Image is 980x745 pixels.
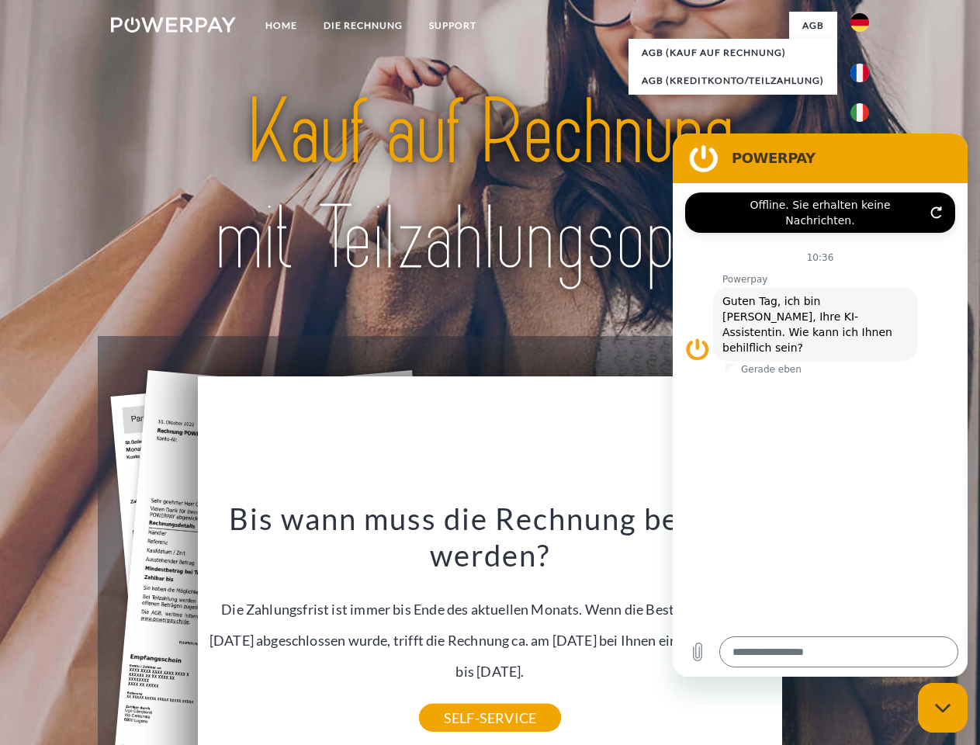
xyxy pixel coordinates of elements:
iframe: Messaging-Fenster [673,133,968,677]
h3: Bis wann muss die Rechnung bezahlt werden? [207,500,774,574]
img: it [850,103,869,122]
img: title-powerpay_de.svg [148,74,832,297]
a: AGB (Kauf auf Rechnung) [629,39,837,67]
img: fr [850,64,869,82]
img: logo-powerpay-white.svg [111,17,236,33]
iframe: Schaltfläche zum Öffnen des Messaging-Fensters; Konversation läuft [918,683,968,733]
div: Die Zahlungsfrist ist immer bis Ende des aktuellen Monats. Wenn die Bestellung z.B. am [DATE] abg... [207,500,774,718]
a: SELF-SERVICE [419,704,561,732]
a: agb [789,12,837,40]
a: AGB (Kreditkonto/Teilzahlung) [629,67,837,95]
a: Home [252,12,310,40]
a: SUPPORT [416,12,490,40]
a: DIE RECHNUNG [310,12,416,40]
img: de [850,13,869,32]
